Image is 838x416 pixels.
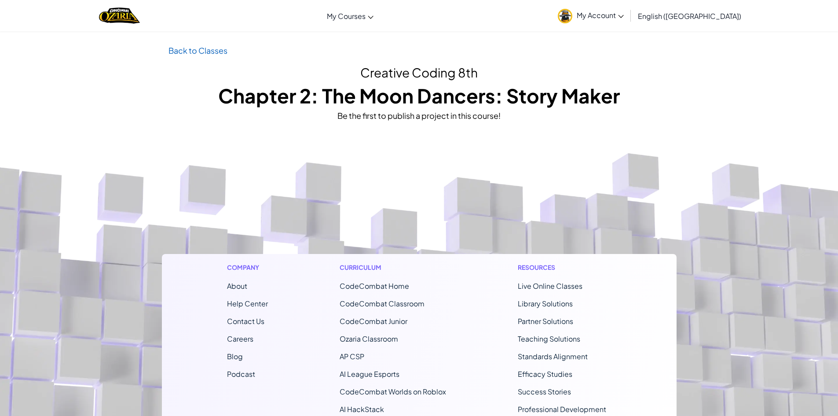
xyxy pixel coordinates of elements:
[340,387,446,396] a: CodeCombat Worlds on Roblox
[168,45,227,55] a: Back to Classes
[518,352,588,361] a: Standards Alignment
[168,63,670,82] h2: Creative Coding 8th
[518,281,582,291] a: Live Online Classes
[168,82,670,109] h1: Chapter 2: The Moon Dancers: Story Maker
[518,317,573,326] a: Partner Solutions
[227,334,253,343] a: Careers
[340,281,409,291] span: CodeCombat Home
[99,7,140,25] img: Home
[340,352,364,361] a: AP CSP
[518,263,611,272] h1: Resources
[99,7,140,25] a: Ozaria by CodeCombat logo
[518,387,571,396] a: Success Stories
[518,369,572,379] a: Efficacy Studies
[633,4,746,28] a: English ([GEOGRAPHIC_DATA])
[168,109,670,122] div: Be the first to publish a project in this course!
[227,369,255,379] a: Podcast
[518,299,573,308] a: Library Solutions
[340,317,407,326] a: CodeCombat Junior
[227,281,247,291] a: About
[558,9,572,23] img: avatar
[227,263,268,272] h1: Company
[518,334,580,343] a: Teaching Solutions
[227,299,268,308] a: Help Center
[227,352,243,361] a: Blog
[340,369,399,379] a: AI League Esports
[638,11,741,21] span: English ([GEOGRAPHIC_DATA])
[340,405,384,414] a: AI HackStack
[553,2,628,29] a: My Account
[340,263,446,272] h1: Curriculum
[327,11,366,21] span: My Courses
[577,11,624,20] span: My Account
[340,299,424,308] a: CodeCombat Classroom
[518,405,606,414] a: Professional Development
[322,4,378,28] a: My Courses
[340,334,398,343] a: Ozaria Classroom
[227,317,264,326] span: Contact Us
